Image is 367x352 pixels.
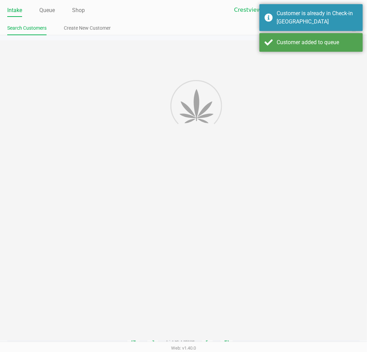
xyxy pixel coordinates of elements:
[72,6,85,15] a: Shop
[234,6,301,14] span: Crestview WC
[277,9,358,26] div: Customer is already in Check-in Queue
[7,6,22,15] a: Intake
[39,6,55,15] a: Queue
[306,4,316,16] button: Select
[7,24,47,32] a: Search Customers
[277,38,358,47] div: Customer added to queue
[64,24,111,32] a: Create New Customer
[171,345,196,351] span: Web: v1.40.0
